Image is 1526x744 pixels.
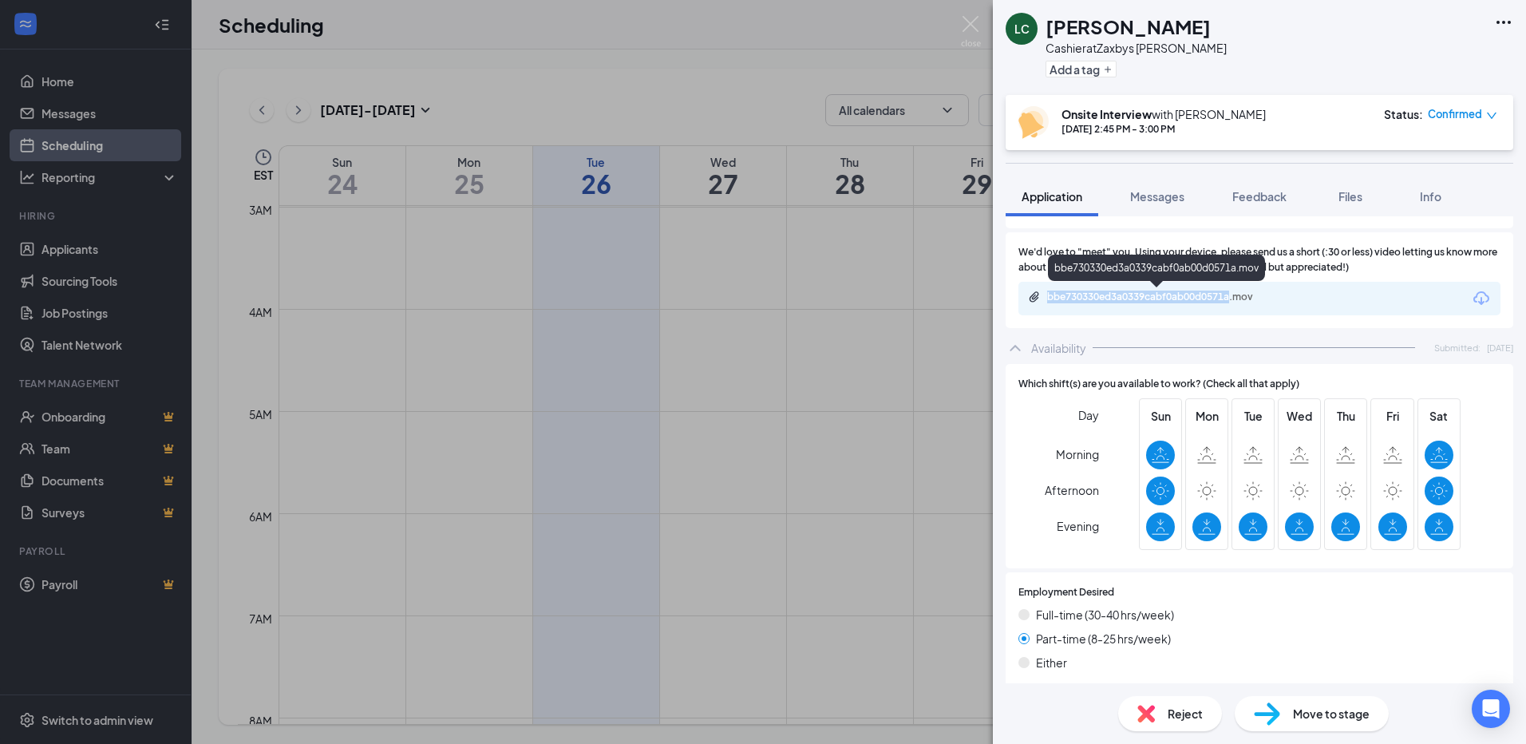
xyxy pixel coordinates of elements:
[1486,110,1497,121] span: down
[1472,690,1510,728] div: Open Intercom Messenger
[1036,654,1067,671] span: Either
[1061,106,1266,122] div: with [PERSON_NAME]
[1018,377,1299,392] span: Which shift(s) are you available to work? (Check all that apply)
[1061,107,1152,121] b: Onsite Interview
[1168,705,1203,722] span: Reject
[1078,406,1099,424] span: Day
[1006,338,1025,358] svg: ChevronUp
[1103,65,1113,74] svg: Plus
[1036,606,1174,623] span: Full-time (30-40 hrs/week)
[1056,440,1099,469] span: Morning
[1232,189,1287,204] span: Feedback
[1338,189,1362,204] span: Files
[1420,189,1441,204] span: Info
[1130,189,1184,204] span: Messages
[1494,13,1513,32] svg: Ellipses
[1046,61,1117,77] button: PlusAdd a tag
[1239,407,1267,425] span: Tue
[1384,106,1423,122] div: Status :
[1331,407,1360,425] span: Thu
[1285,407,1314,425] span: Wed
[1028,291,1041,303] svg: Paperclip
[1036,630,1171,647] span: Part-time (8-25 hrs/week)
[1061,122,1266,136] div: [DATE] 2:45 PM - 3:00 PM
[1045,476,1099,505] span: Afternoon
[1031,340,1086,356] div: Availability
[1487,341,1513,354] span: [DATE]
[1046,13,1211,40] h1: [PERSON_NAME]
[1146,407,1175,425] span: Sun
[1018,245,1500,275] span: We'd love to "meet" you. Using your device, please send us a short (:30 or less) video letting us...
[1434,341,1481,354] span: Submitted:
[1018,585,1114,600] span: Employment Desired
[1425,407,1453,425] span: Sat
[1428,106,1482,122] span: Confirmed
[1028,291,1287,306] a: Paperclipbbe730330ed3a0339cabf0ab00d0571a.mov
[1057,512,1099,540] span: Evening
[1014,21,1030,37] div: LC
[1472,289,1491,308] svg: Download
[1046,40,1227,56] div: Cashier at Zaxbys [PERSON_NAME]
[1022,189,1082,204] span: Application
[1192,407,1221,425] span: Mon
[1048,255,1265,281] div: bbe730330ed3a0339cabf0ab00d0571a.mov
[1293,705,1370,722] span: Move to stage
[1378,407,1407,425] span: Fri
[1047,291,1271,303] div: bbe730330ed3a0339cabf0ab00d0571a.mov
